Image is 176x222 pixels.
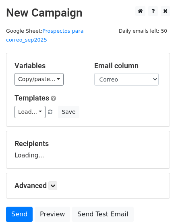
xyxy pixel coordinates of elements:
h5: Advanced [14,181,162,190]
a: Prospectos para correo_sep2025 [6,28,83,43]
span: Daily emails left: 50 [116,27,170,36]
a: Daily emails left: 50 [116,28,170,34]
a: Send Test Email [72,207,133,222]
a: Load... [14,106,46,118]
a: Preview [35,207,70,222]
a: Send [6,207,33,222]
h5: Variables [14,61,82,70]
h5: Recipients [14,139,162,148]
button: Save [58,106,79,118]
a: Templates [14,94,49,102]
a: Copy/paste... [14,73,64,86]
h2: New Campaign [6,6,170,20]
div: Loading... [14,139,162,160]
small: Google Sheet: [6,28,83,43]
h5: Email column [94,61,162,70]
